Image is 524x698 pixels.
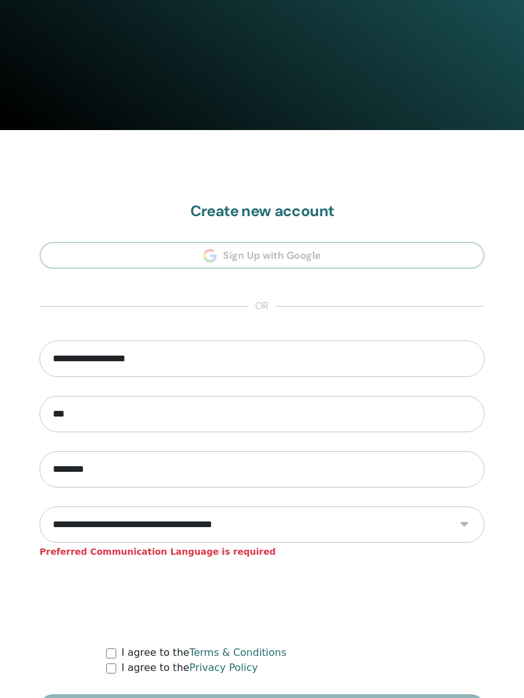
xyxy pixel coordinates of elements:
iframe: reCAPTCHA [166,578,358,627]
strong: Preferred Communication Language is required [40,547,276,557]
span: or [249,300,275,315]
label: I agree to the [121,646,287,661]
a: Privacy Policy [189,662,258,674]
h2: Create new account [40,203,484,221]
label: I agree to the [121,661,258,676]
a: Terms & Conditions [189,647,286,659]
